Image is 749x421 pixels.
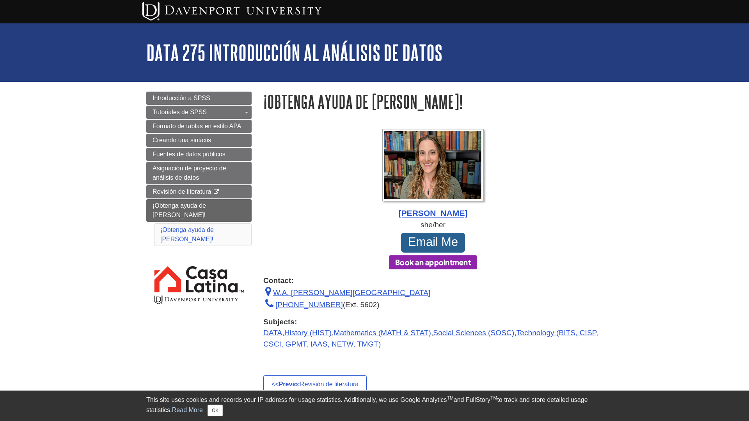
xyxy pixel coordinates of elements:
div: she/her [263,219,603,231]
span: ¡Obtenga ayuda de [PERSON_NAME]! [153,202,206,218]
a: ¡Obtenga ayuda de [PERSON_NAME]! [146,199,252,222]
a: Revisión de literatura [146,185,252,198]
a: Asignación de proyecto de análisis de datos [146,162,252,184]
h1: ¡Obtenga ayuda de [PERSON_NAME]! [263,92,603,111]
img: Davenport University [142,2,321,21]
a: Mathematics (MATH & STAT) [334,329,431,337]
div: , , , , [263,317,603,350]
a: Profile Photo [PERSON_NAME] [263,129,603,219]
strong: Previo: [279,381,300,387]
button: Close [208,405,223,416]
div: (Ext. 5602) [263,299,603,311]
span: Tutoriales de SPSS [153,109,207,115]
a: Read More [172,407,203,413]
span: Creando una sintaxis [153,137,211,143]
a: Tutoriales de SPSS [146,106,252,119]
a: Formato de tablas en estilo APA [146,120,252,133]
span: Asignación de proyecto de análisis de datos [153,165,226,181]
div: [PERSON_NAME] [263,207,603,219]
sup: TM [490,395,497,401]
strong: Contact: [263,275,603,287]
div: Guide Page Menu [146,92,252,319]
sup: TM [447,395,453,401]
a: [PHONE_NUMBER] [263,301,343,309]
div: This site uses cookies and records your IP address for usage statistics. Additionally, we use Goo... [146,395,603,416]
a: Creando una sintaxis [146,134,252,147]
a: W.A. [PERSON_NAME][GEOGRAPHIC_DATA] [263,288,430,297]
a: History (HIST) [284,329,332,337]
a: Email Me [401,233,465,252]
a: DATA [263,329,282,337]
a: Fuentes de datos públicos [146,148,252,161]
a: Introducción a SPSS [146,92,252,105]
a: Social Sciences (SOSC) [433,329,514,337]
a: DATA 275 Introducción al análisis de datos [146,41,442,65]
span: Introducción a SPSS [153,95,210,101]
img: Profile Photo [382,129,484,201]
span: Revisión de literatura [153,188,211,195]
a: <<Previo:Revisión de literatura [263,375,367,393]
i: This link opens in a new window [213,189,220,195]
button: Book an appointment [389,255,477,269]
strong: Subjects: [263,317,603,328]
a: ¡Obtenga ayuda de [PERSON_NAME]! [160,226,214,242]
span: Formato de tablas en estilo APA [153,123,241,129]
span: Fuentes de datos públicos [153,151,225,157]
